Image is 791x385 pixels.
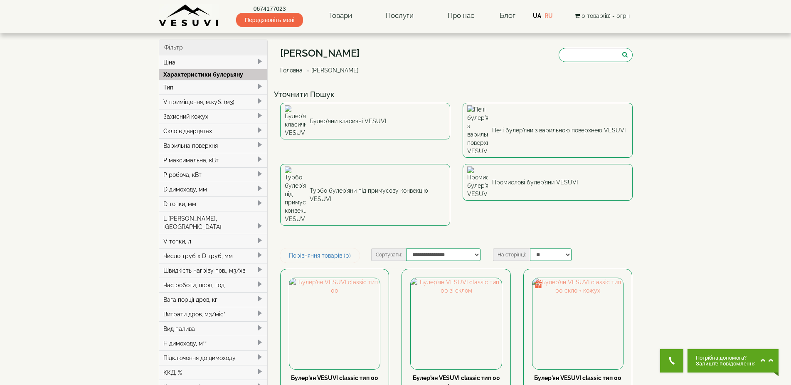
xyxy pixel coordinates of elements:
[236,5,303,13] a: 0674177023
[159,109,268,124] div: Захисний кожух
[493,248,530,261] label: На сторінці:
[159,321,268,336] div: Вид палива
[159,307,268,321] div: Витрати дров, м3/міс*
[304,66,359,75] li: [PERSON_NAME]
[159,40,268,55] div: Фільтр
[159,4,219,27] img: Завод VESUVI
[274,90,639,99] h4: Уточнити Пошук
[159,138,268,153] div: Варильна поверхня
[467,166,488,198] img: Промислові булер'яни VESUVI
[280,48,365,59] h1: [PERSON_NAME]
[280,103,450,139] a: Булер'яни класичні VESUVI Булер'яни класичні VESUVI
[159,69,268,80] div: Характеристики булерьяну
[320,6,360,25] a: Товари
[291,375,378,381] a: Булер'ян VESUVI classic тип 00
[439,6,483,25] a: Про нас
[159,211,268,234] div: L [PERSON_NAME], [GEOGRAPHIC_DATA]
[572,11,632,20] button: 0 товар(ів) - 0грн
[159,292,268,307] div: Вага порції дров, кг
[159,248,268,263] div: Число труб x D труб, мм
[533,12,541,19] a: UA
[159,365,268,380] div: ККД, %
[159,278,268,292] div: Час роботи, порц. год
[159,167,268,182] div: P робоча, кВт
[159,124,268,138] div: Скло в дверцятах
[688,349,779,373] button: Chat button
[159,234,268,248] div: V топки, л
[159,182,268,196] div: D димоходу, мм
[285,105,306,137] img: Булер'яни класичні VESUVI
[159,55,268,70] div: Ціна
[463,103,633,158] a: Печі булер'яни з варильною поверхнею VESUVI Печі булер'яни з варильною поверхнею VESUVI
[545,12,553,19] a: RU
[159,263,268,278] div: Швидкість нагріву пов., м3/хв
[660,349,683,373] button: Get Call button
[159,80,268,94] div: Тип
[371,248,406,261] label: Сортувати:
[534,280,542,288] img: gift
[280,164,450,226] a: Турбо булер'яни під примусову конвекцію VESUVI Турбо булер'яни під примусову конвекцію VESUVI
[280,248,360,263] a: Порівняння товарів (0)
[159,94,268,109] div: V приміщення, м.куб. (м3)
[696,361,756,367] span: Залиште повідомлення
[289,278,380,369] img: Булер'ян VESUVI classic тип 00
[280,67,303,74] a: Головна
[236,13,303,27] span: Передзвоніть мені
[377,6,422,25] a: Послуги
[500,11,515,20] a: Блог
[411,278,501,369] img: Булер'ян VESUVI classic тип 00 зі склом
[285,166,306,223] img: Турбо булер'яни під примусову конвекцію VESUVI
[159,350,268,365] div: Підключення до димоходу
[159,336,268,350] div: H димоходу, м**
[159,153,268,167] div: P максимальна, кВт
[532,278,623,369] img: Булер'ян VESUVI classic тип 00 скло + кожух
[696,355,756,361] span: Потрібна допомога?
[463,164,633,201] a: Промислові булер'яни VESUVI Промислові булер'яни VESUVI
[582,12,630,19] span: 0 товар(ів) - 0грн
[159,196,268,211] div: D топки, мм
[467,105,488,155] img: Печі булер'яни з варильною поверхнею VESUVI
